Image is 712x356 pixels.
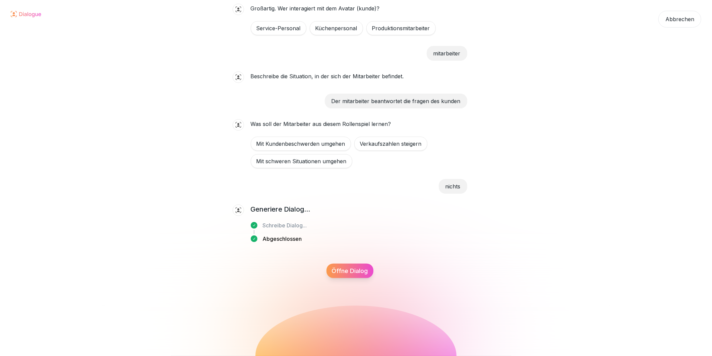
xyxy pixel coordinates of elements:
div: Schreibe Dialog... [263,222,307,229]
div: Mit Kundenbeschwerden umgehen [251,137,351,151]
div: Produktionsmitarbeiter [366,21,436,35]
div: Küchenpersonal [310,21,363,35]
div: nichts [439,179,467,194]
p: Großartig. Wer interagiert mit dem Avatar (kunde)? [251,4,436,13]
div: Generiere Dialog... [251,205,310,214]
div: Mit schweren Situationen umgehen [251,154,352,168]
div: mitarbeiter [427,46,467,61]
div: Verkaufszahlen steigern [354,137,427,151]
div: Service-Personal [251,21,306,35]
div: Abbrechen [658,11,701,28]
div: Öffne Dialog [327,264,373,278]
p: Beschreibe die Situation, in der sich der Mitarbeiter befindet. [251,72,404,81]
p: Was soll der Mitarbeiter aus diesem Rollenspiel lernen? [251,119,467,129]
div: Der mitarbeiter beantwortet die fragen des kunden [325,94,467,108]
div: Abgeschlossen [263,235,302,242]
